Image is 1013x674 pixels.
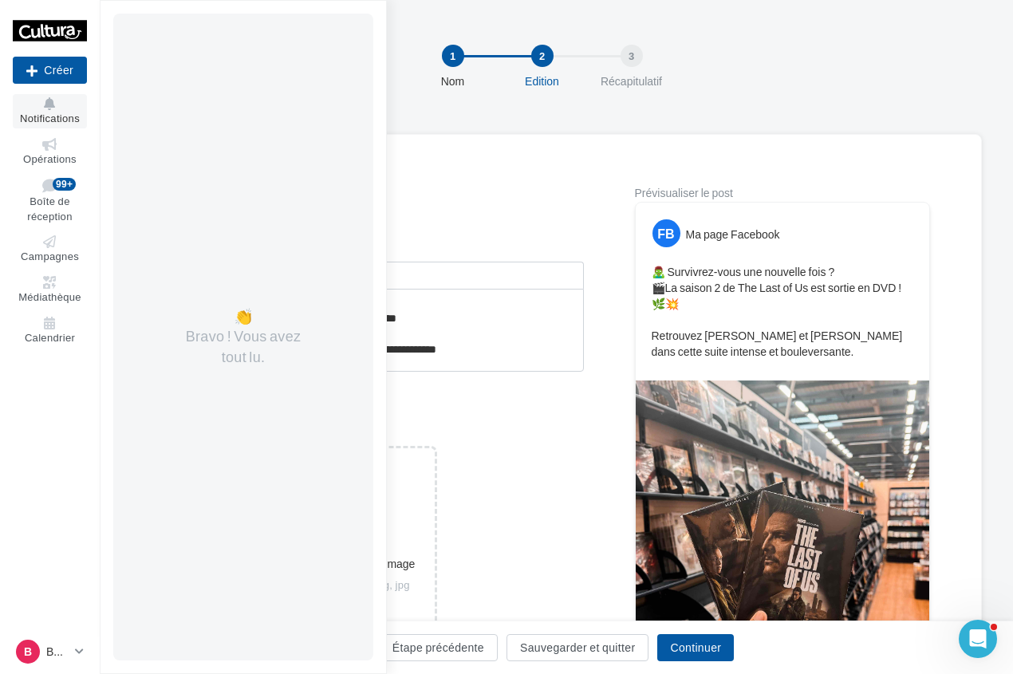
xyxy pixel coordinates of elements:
[20,112,80,124] span: Notifications
[18,290,81,303] span: Médiathèque
[13,57,87,84] div: Nouvelle campagne
[46,644,69,660] p: BESANCON
[13,57,87,84] button: Créer
[657,634,734,661] button: Continuer
[621,45,643,67] div: 3
[25,331,75,344] span: Calendrier
[13,135,87,169] a: Opérations
[13,94,87,128] button: Notifications
[13,175,87,226] a: Boîte de réception99+
[13,273,87,307] a: Médiathèque
[442,45,464,67] div: 1
[686,227,780,242] div: Ma page Facebook
[24,644,32,660] span: B
[13,313,87,348] a: Calendrier
[491,73,593,89] div: Edition
[379,634,498,661] button: Étape précédente
[959,620,997,658] iframe: Intercom live chat
[27,195,72,223] span: Boîte de réception
[21,250,79,263] span: Campagnes
[13,232,87,266] a: Campagnes
[402,73,504,89] div: Nom
[635,187,930,199] div: Prévisualiser le post
[158,160,956,175] div: Édition de la campagne Facebook
[13,637,87,667] a: B BESANCON
[652,264,913,360] p: 🧟‍♂️ Survivrez-vous une nouvelle fois ? 🎬La saison 2 de The Last of Us est sortie en DVD ! 🌿💥 Ret...
[531,45,554,67] div: 2
[23,152,77,165] span: Opérations
[652,219,680,247] div: FB
[53,178,76,191] div: 99+
[506,634,648,661] button: Sauvegarder et quitter
[581,73,683,89] div: Récapitulatif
